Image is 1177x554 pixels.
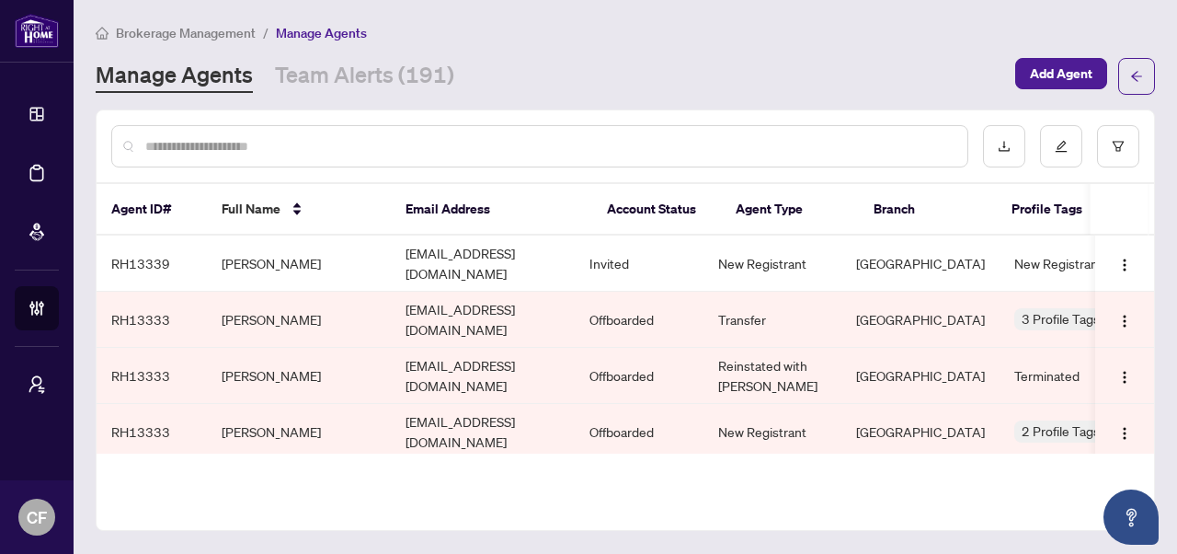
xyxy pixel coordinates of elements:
[207,292,391,348] td: [PERSON_NAME]
[97,348,207,404] td: RH13333
[575,236,703,292] td: Invited
[859,184,997,236] th: Branch
[983,125,1025,167] button: download
[97,184,207,236] th: Agent ID#
[1103,490,1159,545] button: Open asap
[96,60,253,93] a: Manage Agents
[1130,70,1143,83] span: arrow-left
[116,25,256,41] span: Brokerage Management
[575,404,703,460] td: Offboarded
[1022,308,1100,329] span: 3 Profile Tags
[1112,140,1125,153] span: filter
[703,348,841,404] td: Reinstated with [PERSON_NAME]
[1110,361,1139,390] button: Logo
[703,292,841,348] td: Transfer
[997,184,1153,236] th: Profile Tags
[207,236,391,292] td: [PERSON_NAME]
[15,14,59,48] img: logo
[276,25,367,41] span: Manage Agents
[1110,417,1139,446] button: Logo
[1030,59,1092,88] span: Add Agent
[1022,421,1100,442] span: 2 Profile Tags
[998,140,1011,153] span: download
[721,184,859,236] th: Agent Type
[703,404,841,460] td: New Registrant
[97,292,207,348] td: RH13333
[841,348,1000,404] td: [GEOGRAPHIC_DATA]
[1040,125,1082,167] button: edit
[28,375,46,394] span: user-switch
[703,236,841,292] td: New Registrant
[1000,236,1156,292] td: New Registrant
[97,404,207,460] td: RH13333
[391,236,575,292] td: [EMAIL_ADDRESS][DOMAIN_NAME]
[207,404,391,460] td: [PERSON_NAME]
[1015,58,1107,89] button: Add Agent
[275,60,454,93] a: Team Alerts (191)
[841,236,1000,292] td: [GEOGRAPHIC_DATA]
[27,504,47,530] span: CF
[1000,348,1156,404] td: Terminated
[222,199,280,219] span: Full Name
[841,292,1000,348] td: [GEOGRAPHIC_DATA]
[1110,305,1139,334] button: Logo
[207,184,391,236] th: Full Name
[97,236,207,292] td: RH13339
[391,404,575,460] td: [EMAIL_ADDRESS][DOMAIN_NAME]
[391,184,592,236] th: Email Address
[391,292,575,348] td: [EMAIL_ADDRESS][DOMAIN_NAME]
[1097,125,1139,167] button: filter
[207,348,391,404] td: [PERSON_NAME]
[391,348,575,404] td: [EMAIL_ADDRESS][DOMAIN_NAME]
[1117,370,1132,385] img: Logo
[1117,426,1132,441] img: Logo
[1055,140,1068,153] span: edit
[841,404,1000,460] td: [GEOGRAPHIC_DATA]
[1110,248,1139,278] button: Logo
[575,292,703,348] td: Offboarded
[263,22,269,43] li: /
[96,27,109,40] span: home
[1117,314,1132,329] img: Logo
[592,184,721,236] th: Account Status
[575,348,703,404] td: Offboarded
[1117,258,1132,272] img: Logo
